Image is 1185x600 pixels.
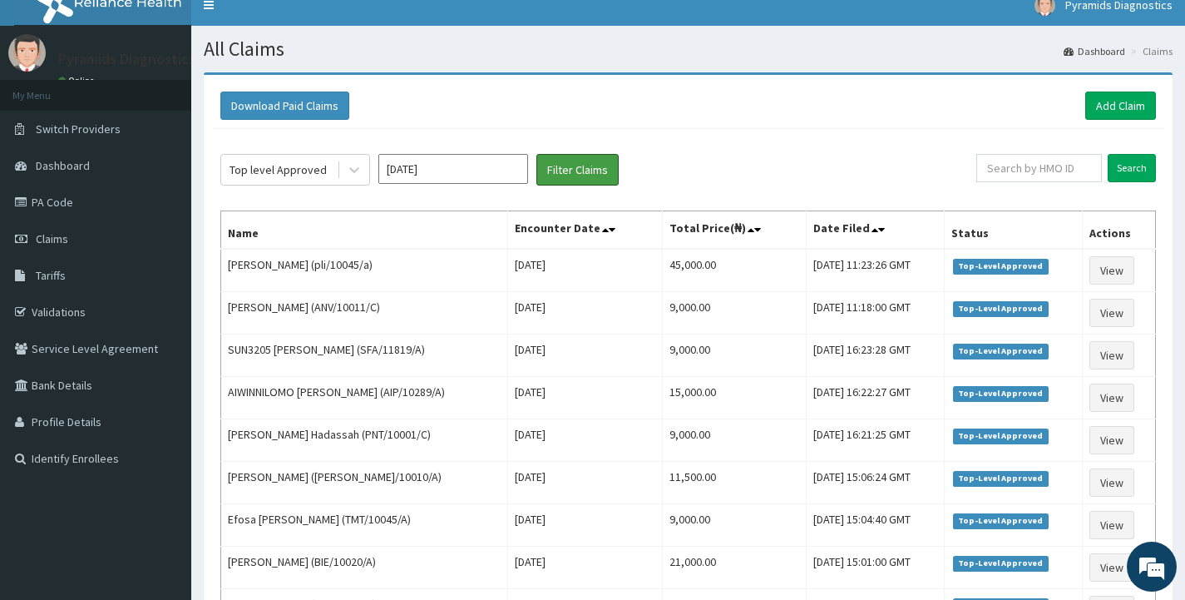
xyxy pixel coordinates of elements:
[663,292,807,335] td: 9,000.00
[378,154,528,184] input: Select Month and Year
[806,292,944,335] td: [DATE] 11:18:00 GMT
[221,462,508,504] td: [PERSON_NAME] ([PERSON_NAME]/10010/A)
[945,211,1083,250] th: Status
[1089,511,1134,539] a: View
[58,75,98,87] a: Online
[221,547,508,589] td: [PERSON_NAME] (BIE/10020/A)
[31,83,67,125] img: d_794563401_company_1708531726252_794563401
[1089,469,1134,497] a: View
[36,121,121,136] span: Switch Providers
[508,211,663,250] th: Encounter Date
[36,158,90,173] span: Dashboard
[58,52,195,67] p: Pyramids Diagnostics
[806,462,944,504] td: [DATE] 15:06:24 GMT
[230,161,327,178] div: Top level Approved
[221,249,508,292] td: [PERSON_NAME] (pli/10045/a)
[663,547,807,589] td: 21,000.00
[976,154,1102,182] input: Search by HMO ID
[1127,44,1173,58] li: Claims
[1082,211,1155,250] th: Actions
[221,292,508,335] td: [PERSON_NAME] (ANV/10011/C)
[953,259,1049,274] span: Top-Level Approved
[508,377,663,419] td: [DATE]
[806,249,944,292] td: [DATE] 11:23:26 GMT
[663,249,807,292] td: 45,000.00
[806,547,944,589] td: [DATE] 15:01:00 GMT
[663,462,807,504] td: 11,500.00
[806,419,944,462] td: [DATE] 16:21:25 GMT
[8,34,46,72] img: User Image
[1089,426,1134,454] a: View
[273,8,313,48] div: Minimize live chat window
[220,92,349,120] button: Download Paid Claims
[508,249,663,292] td: [DATE]
[663,335,807,377] td: 9,000.00
[36,268,66,283] span: Tariffs
[1089,553,1134,582] a: View
[1064,44,1125,58] a: Dashboard
[953,301,1049,316] span: Top-Level Approved
[1089,341,1134,369] a: View
[663,419,807,462] td: 9,000.00
[953,556,1049,571] span: Top-Level Approved
[663,211,807,250] th: Total Price(₦)
[508,419,663,462] td: [DATE]
[663,377,807,419] td: 15,000.00
[508,335,663,377] td: [DATE]
[953,429,1049,444] span: Top-Level Approved
[806,335,944,377] td: [DATE] 16:23:28 GMT
[806,211,944,250] th: Date Filed
[1089,299,1134,327] a: View
[508,462,663,504] td: [DATE]
[221,335,508,377] td: SUN3205 [PERSON_NAME] (SFA/11819/A)
[953,386,1049,401] span: Top-Level Approved
[221,419,508,462] td: [PERSON_NAME] Hadassah (PNT/10001/C)
[96,189,230,357] span: We're online!
[221,211,508,250] th: Name
[221,504,508,547] td: Efosa [PERSON_NAME] (TMT/10045/A)
[8,413,317,471] textarea: Type your message and hit 'Enter'
[806,377,944,419] td: [DATE] 16:22:27 GMT
[953,471,1049,486] span: Top-Level Approved
[1085,92,1156,120] a: Add Claim
[663,504,807,547] td: 9,000.00
[221,377,508,419] td: AIWINNILOMO [PERSON_NAME] (AIP/10289/A)
[1089,256,1134,285] a: View
[1108,154,1156,182] input: Search
[508,504,663,547] td: [DATE]
[536,154,619,186] button: Filter Claims
[204,38,1173,60] h1: All Claims
[953,344,1049,359] span: Top-Level Approved
[508,547,663,589] td: [DATE]
[86,93,279,115] div: Chat with us now
[36,231,68,246] span: Claims
[508,292,663,335] td: [DATE]
[1089,384,1134,412] a: View
[806,504,944,547] td: [DATE] 15:04:40 GMT
[953,513,1049,528] span: Top-Level Approved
